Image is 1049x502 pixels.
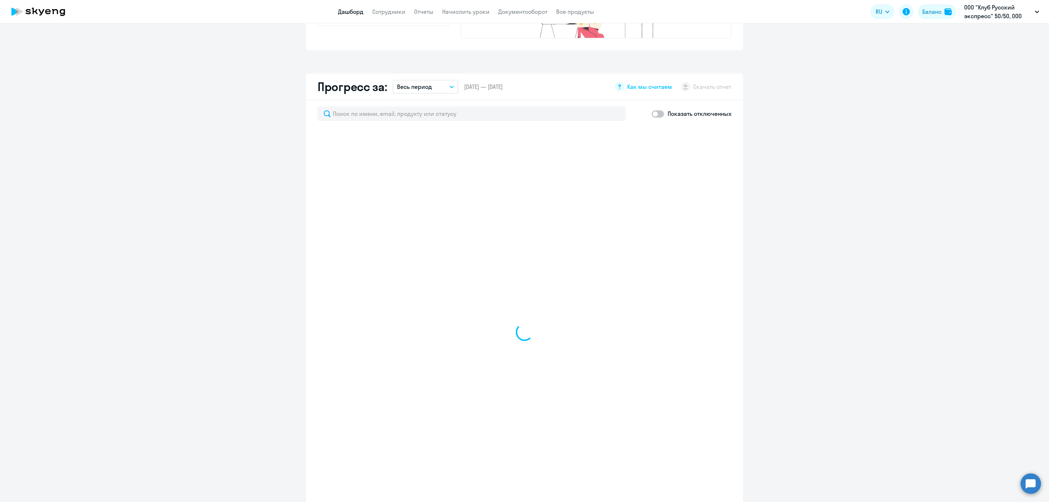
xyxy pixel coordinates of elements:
[556,8,594,15] a: Все продукты
[397,82,432,91] p: Весь период
[318,106,626,121] input: Поиск по имени, email, продукту или статусу
[964,3,1032,20] p: ООО "Клуб Русский экспресс" 50/50, ООО "Клуб Русский экспресс"
[871,4,895,19] button: RU
[442,8,490,15] a: Начислить уроки
[944,8,952,15] img: balance
[918,4,956,19] button: Балансbalance
[372,8,405,15] a: Сотрудники
[464,83,503,91] span: [DATE] — [DATE]
[498,8,547,15] a: Документооборот
[318,79,387,94] h2: Прогресс за:
[668,109,731,118] p: Показать отключенных
[922,7,942,16] div: Баланс
[876,7,882,16] span: RU
[414,8,433,15] a: Отчеты
[393,80,458,94] button: Весь период
[627,83,672,91] span: Как мы считаем
[960,3,1043,20] button: ООО "Клуб Русский экспресс" 50/50, ООО "Клуб Русский экспресс"
[338,8,364,15] a: Дашборд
